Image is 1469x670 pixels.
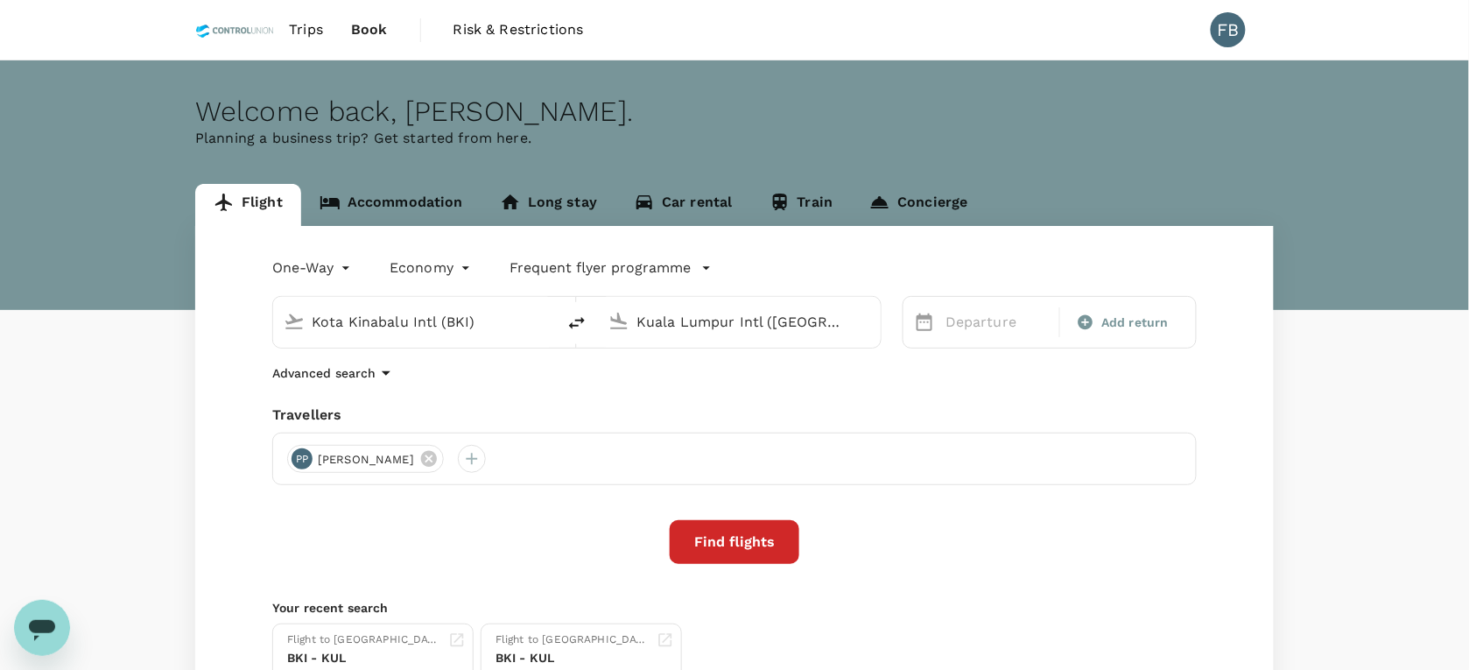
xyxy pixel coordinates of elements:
[1211,12,1246,47] div: FB
[195,11,275,49] img: Control Union Malaysia Sdn. Bhd.
[510,257,712,279] button: Frequent flyer programme
[453,19,584,40] span: Risk & Restrictions
[670,520,799,564] button: Find flights
[195,95,1274,128] div: Welcome back , [PERSON_NAME] .
[496,631,650,649] div: Flight to [GEOGRAPHIC_DATA]
[301,184,481,226] a: Accommodation
[312,308,519,335] input: Depart from
[510,257,691,279] p: Frequent flyer programme
[556,302,598,344] button: delete
[289,19,323,40] span: Trips
[287,445,444,473] div: PP[PERSON_NAME]
[272,363,397,384] button: Advanced search
[945,312,1049,333] p: Departure
[272,364,376,382] p: Advanced search
[292,448,313,469] div: PP
[751,184,852,226] a: Train
[272,599,1197,617] p: Your recent search
[496,649,650,667] div: BKI - KUL
[1101,314,1169,332] span: Add return
[307,451,425,469] span: [PERSON_NAME]
[868,320,872,323] button: Open
[272,254,355,282] div: One-Way
[544,320,547,323] button: Open
[195,128,1274,149] p: Planning a business trip? Get started from here.
[287,631,441,649] div: Flight to [GEOGRAPHIC_DATA]
[287,649,441,667] div: BKI - KUL
[851,184,986,226] a: Concierge
[272,405,1197,426] div: Travellers
[615,184,751,226] a: Car rental
[481,184,615,226] a: Long stay
[14,600,70,656] iframe: Button to launch messaging window
[195,184,301,226] a: Flight
[351,19,388,40] span: Book
[636,308,844,335] input: Going to
[390,254,474,282] div: Economy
